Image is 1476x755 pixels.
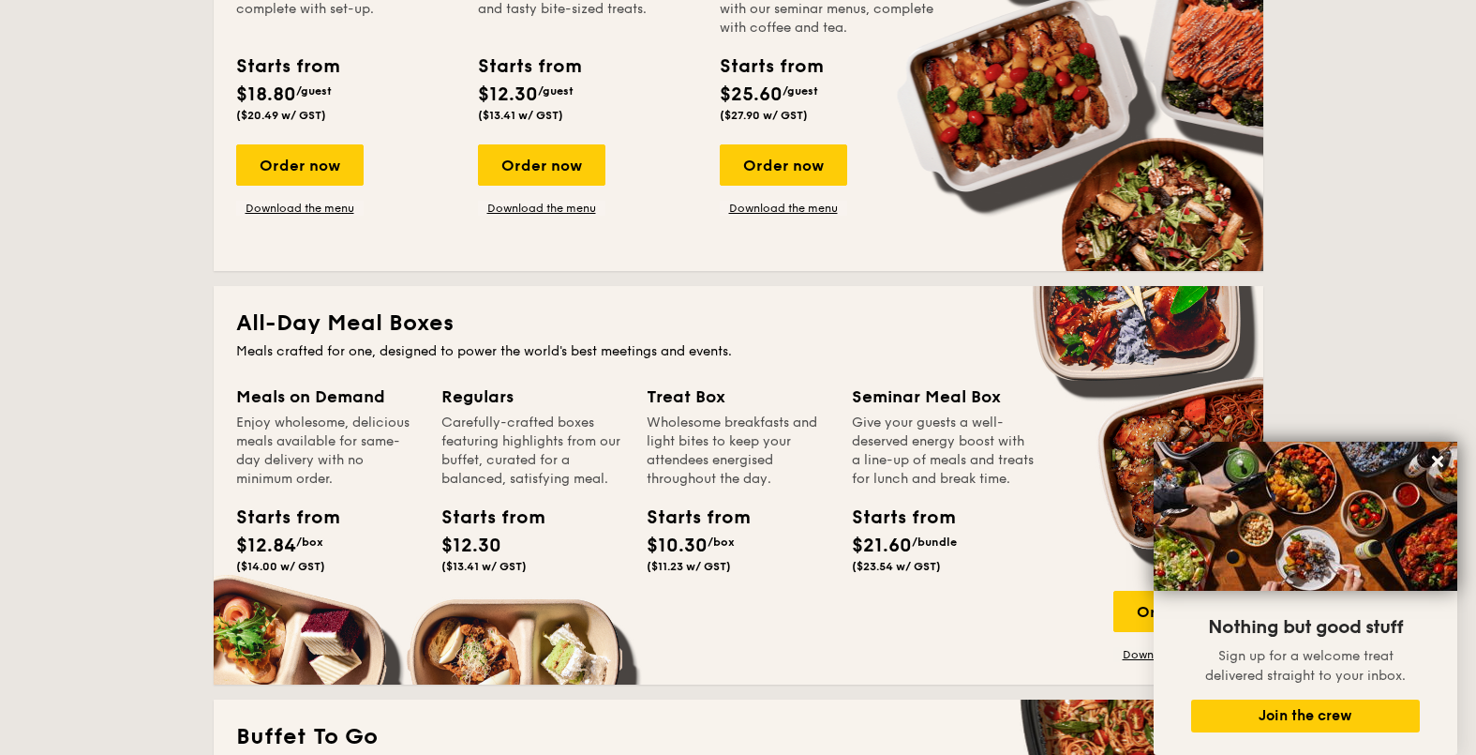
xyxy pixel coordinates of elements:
span: ($13.41 w/ GST) [478,109,563,122]
span: Nothing but good stuff [1208,616,1403,639]
div: Starts from [478,53,580,81]
span: ($14.00 w/ GST) [236,560,325,573]
h2: Buffet To Go [236,722,1241,752]
span: $21.60 [852,535,912,557]
img: DSC07876-Edit02-Large.jpeg [1154,442,1457,591]
span: $12.30 [441,535,501,557]
button: Join the crew [1191,700,1420,732]
div: Starts from [720,53,822,81]
a: Download the menu [1113,647,1241,662]
div: Meals on Demand [236,384,419,410]
div: Enjoy wholesome, delicious meals available for same-day delivery with no minimum order. [236,414,419,489]
span: /box [708,536,735,549]
span: ($13.41 w/ GST) [441,560,527,573]
a: Download the menu [478,201,605,216]
a: Download the menu [236,201,364,216]
span: $18.80 [236,83,296,106]
span: Sign up for a welcome treat delivered straight to your inbox. [1205,648,1406,684]
span: ($11.23 w/ GST) [647,560,731,573]
span: /guest [783,84,818,98]
div: Starts from [647,504,731,532]
div: Give your guests a well-deserved energy boost with a line-up of meals and treats for lunch and br... [852,414,1035,489]
span: $12.84 [236,535,296,557]
div: Carefully-crafted boxes featuring highlights from our buffet, curated for a balanced, satisfying ... [441,414,624,489]
div: Regulars [441,384,624,410]
span: ($27.90 w/ GST) [720,109,808,122]
h2: All-Day Meal Boxes [236,309,1241,339]
span: $12.30 [478,83,538,106]
span: /box [296,536,323,549]
span: $10.30 [647,535,708,557]
span: /guest [538,84,574,98]
span: /guest [296,84,332,98]
span: ($23.54 w/ GST) [852,560,941,573]
button: Close [1423,446,1453,476]
div: Treat Box [647,384,829,410]
div: Wholesome breakfasts and light bites to keep your attendees energised throughout the day. [647,414,829,489]
div: Order now [236,144,364,186]
div: Order now [1113,591,1241,632]
div: Starts from [236,504,321,532]
div: Meals crafted for one, designed to power the world's best meetings and events. [236,342,1241,361]
span: /bundle [912,536,957,549]
div: Order now [720,144,847,186]
div: Starts from [236,53,338,81]
span: ($20.49 w/ GST) [236,109,326,122]
span: $25.60 [720,83,783,106]
a: Download the menu [720,201,847,216]
div: Starts from [852,504,936,532]
div: Order now [478,144,605,186]
div: Starts from [441,504,526,532]
div: Seminar Meal Box [852,384,1035,410]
